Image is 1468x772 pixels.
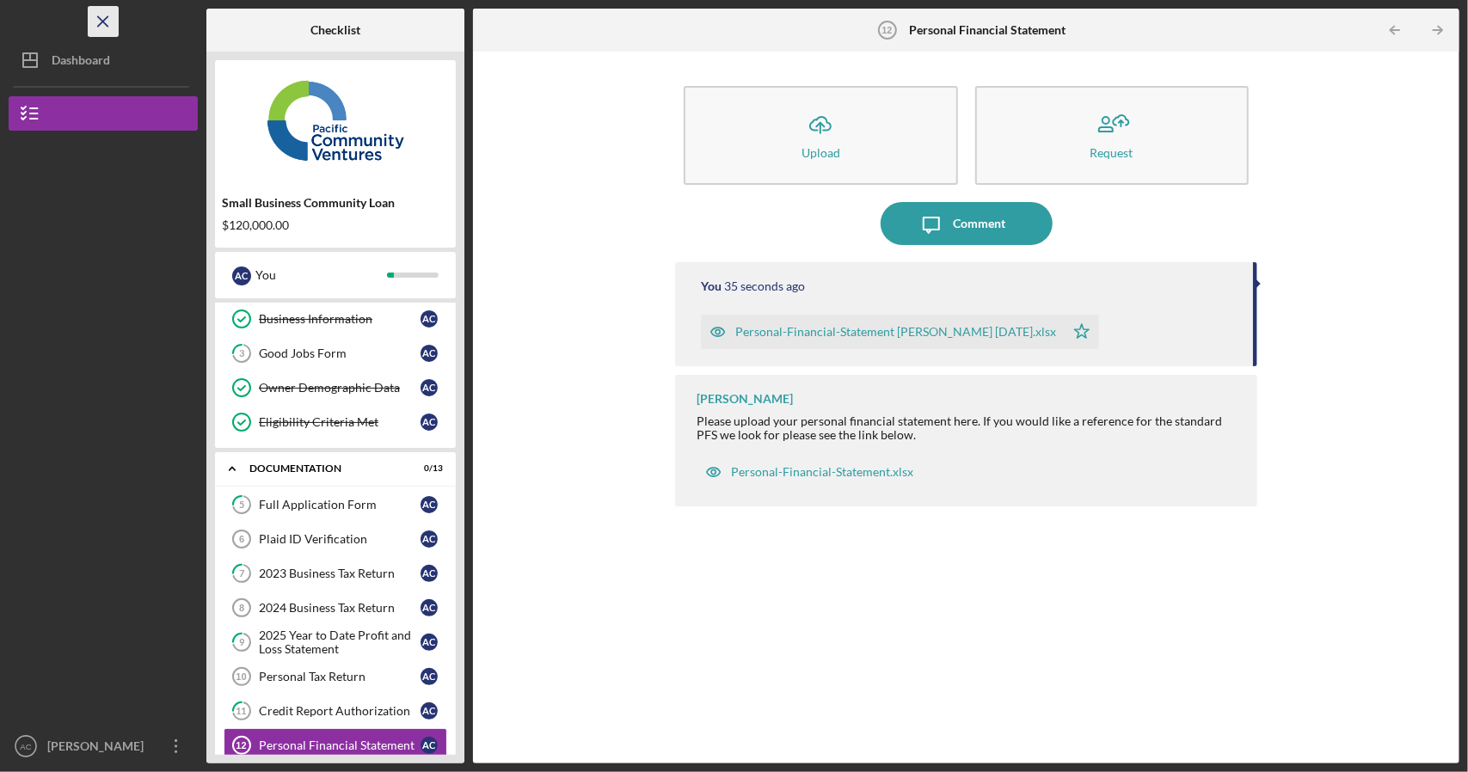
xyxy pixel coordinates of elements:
[1090,146,1133,159] div: Request
[697,392,793,406] div: [PERSON_NAME]
[259,346,421,360] div: Good Jobs Form
[412,463,443,474] div: 0 / 13
[259,567,421,580] div: 2023 Business Tax Return
[255,260,387,290] div: You
[224,522,447,556] a: 6Plaid ID VerificationAC
[259,381,421,395] div: Owner Demographic Data
[224,371,447,405] a: Owner Demographic DataAC
[224,591,447,625] a: 82024 Business Tax ReturnAC
[224,487,447,522] a: 5Full Application FormAC
[215,69,456,172] img: Product logo
[224,336,447,371] a: 3Good Jobs FormAC
[684,86,957,185] button: Upload
[224,728,447,763] a: 12Personal Financial StatementAC
[421,414,438,431] div: A C
[421,345,438,362] div: A C
[20,742,31,751] text: AC
[421,530,438,548] div: A C
[975,86,1249,185] button: Request
[259,704,421,718] div: Credit Report Authorization
[249,463,400,474] div: Documentation
[735,325,1056,339] div: Personal-Financial-Statement [PERSON_NAME] [DATE].xlsx
[224,556,447,591] a: 72023 Business Tax ReturnAC
[421,668,438,685] div: A C
[731,465,913,479] div: Personal-Financial-Statement.xlsx
[224,302,447,336] a: Business InformationAC
[259,498,421,512] div: Full Application Form
[724,279,805,293] time: 2025-09-23 04:26
[881,202,1053,245] button: Comment
[9,43,198,77] button: Dashboard
[224,694,447,728] a: 11Credit Report AuthorizationAC
[421,310,438,328] div: A C
[43,729,155,768] div: [PERSON_NAME]
[259,628,421,656] div: 2025 Year to Date Profit and Loss Statement
[421,737,438,754] div: A C
[421,496,438,513] div: A C
[421,599,438,616] div: A C
[52,43,110,82] div: Dashboard
[259,601,421,615] div: 2024 Business Tax Return
[224,625,447,659] a: 92025 Year to Date Profit and Loss StatementAC
[310,23,360,37] b: Checklist
[953,202,1005,245] div: Comment
[882,25,893,35] tspan: 12
[259,532,421,546] div: Plaid ID Verification
[909,23,1066,37] b: Personal Financial Statement
[697,455,922,489] button: Personal-Financial-Statement.xlsx
[259,312,421,326] div: Business Information
[239,348,244,359] tspan: 3
[236,671,246,682] tspan: 10
[239,568,245,579] tspan: 7
[697,414,1239,442] div: Please upload your personal financial statement here. If you would like a reference for the stand...
[236,740,246,751] tspan: 12
[236,706,247,717] tspan: 11
[421,565,438,582] div: A C
[222,196,449,210] div: Small Business Community Loan
[222,218,449,232] div: $120,000.00
[421,702,438,720] div: A C
[701,279,722,293] div: You
[239,603,244,613] tspan: 8
[259,415,421,429] div: Eligibility Criteria Met
[421,379,438,396] div: A C
[224,659,447,694] a: 10Personal Tax ReturnAC
[224,405,447,439] a: Eligibility Criteria MetAC
[239,499,244,511] tspan: 5
[802,146,840,159] div: Upload
[701,315,1099,349] button: Personal-Financial-Statement [PERSON_NAME] [DATE].xlsx
[421,634,438,651] div: A C
[9,729,198,763] button: AC[PERSON_NAME]
[259,670,421,683] div: Personal Tax Return
[239,534,244,544] tspan: 6
[232,267,251,285] div: A C
[239,637,245,648] tspan: 9
[259,738,421,752] div: Personal Financial Statement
